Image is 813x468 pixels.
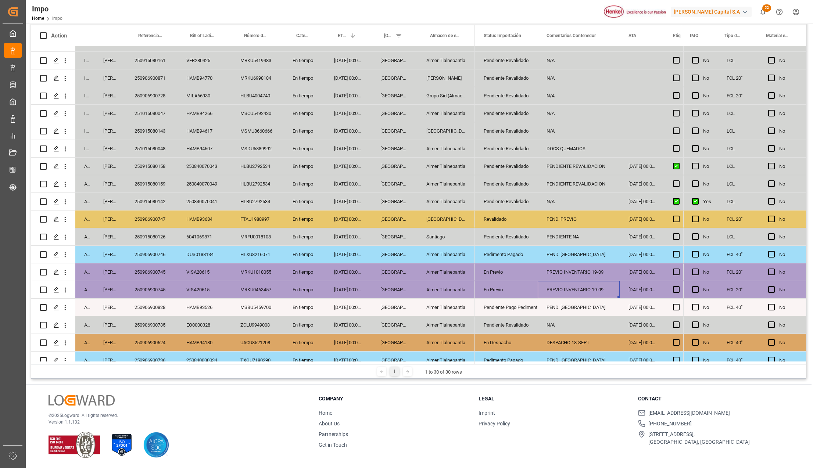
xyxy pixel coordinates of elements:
[126,281,178,298] div: 250906900745
[683,299,806,316] div: Press SPACE to select this row.
[31,69,475,87] div: Press SPACE to select this row.
[284,140,325,157] div: En tiempo
[178,228,232,245] div: 6041069871
[126,299,178,316] div: 250906900828
[718,193,759,210] div: LCL
[538,263,620,281] div: PREVIO INVENTARIO 19-09
[31,52,475,69] div: Press SPACE to select this row.
[319,431,348,437] a: Partnerships
[325,263,372,281] div: [DATE] 00:00:00
[325,334,372,351] div: [DATE] 00:00:00
[683,52,806,69] div: Press SPACE to select this row.
[372,263,418,281] div: [GEOGRAPHIC_DATA]
[178,122,232,140] div: HAMB94617
[628,33,636,38] span: ATA
[126,105,178,122] div: 251015080047
[718,140,759,157] div: LCL
[479,421,510,426] a: Privacy Policy
[232,334,284,351] div: UACU8521208
[94,246,126,263] div: [PERSON_NAME]
[178,175,232,192] div: 250840070049
[538,299,620,316] div: PEND. [GEOGRAPHIC_DATA]
[178,263,232,281] div: VISA20615
[418,228,475,245] div: Santiago
[538,175,620,192] div: PENDIENTE REVALIDACION
[75,193,94,210] div: Arrived
[232,87,284,104] div: HLBU4004740
[319,410,332,416] a: Home
[683,69,806,87] div: Press SPACE to select this row.
[538,281,620,298] div: PREVIO INVENTARIO 19-09
[126,122,178,140] div: 250915080143
[479,410,495,416] a: Imprint
[718,105,759,122] div: LCL
[620,316,664,334] div: [DATE] 00:00:00
[372,281,418,298] div: [GEOGRAPHIC_DATA]
[755,4,771,20] button: show 52 new notifications
[232,228,284,245] div: MRFU0018108
[94,352,126,369] div: [PERSON_NAME]
[75,87,94,104] div: In progress
[126,334,178,351] div: 250906900624
[232,316,284,334] div: ZCLU9949008
[325,52,372,69] div: [DATE] 00:00:00
[372,158,418,175] div: [GEOGRAPHIC_DATA]
[31,158,475,175] div: Press SPACE to select this row.
[372,69,418,87] div: [GEOGRAPHIC_DATA]
[75,352,94,369] div: Arrived
[683,281,806,299] div: Press SPACE to select this row.
[620,263,664,281] div: [DATE] 00:00:00
[94,87,126,104] div: [PERSON_NAME]
[325,228,372,245] div: [DATE] 00:00:00
[31,299,475,316] div: Press SPACE to select this row.
[671,5,755,19] button: [PERSON_NAME] Capital S.A
[325,281,372,298] div: [DATE] 00:00:00
[126,87,178,104] div: 250906900728
[683,175,806,193] div: Press SPACE to select this row.
[484,33,521,38] span: Status Importación
[325,299,372,316] div: [DATE] 00:00:00
[126,52,178,69] div: 250915080161
[143,432,169,458] img: AICPA SOC
[538,105,620,122] div: N/A
[620,193,664,210] div: [DATE] 00:00:00
[284,316,325,334] div: En tiempo
[718,69,759,87] div: FCL 20"
[126,316,178,334] div: 250906900735
[779,105,797,122] div: No
[31,263,475,281] div: Press SPACE to select this row.
[284,52,325,69] div: En tiempo
[484,87,529,104] div: Pendiente Revalidado
[418,158,475,175] div: Almer Tlalnepantla
[232,69,284,87] div: MRKU6998184
[51,32,67,39] div: Action
[284,69,325,87] div: En tiempo
[178,158,232,175] div: 250840070043
[325,175,372,192] div: [DATE] 00:00:00
[620,210,664,228] div: [DATE] 00:00:00
[178,193,232,210] div: 250840070041
[284,263,325,281] div: En tiempo
[178,316,232,334] div: EO0000328
[718,281,759,298] div: FCL 20"
[232,210,284,228] div: FTAU1988997
[178,210,232,228] div: HAMB93684
[284,246,325,263] div: En tiempo
[296,33,310,38] span: Categoría
[620,334,664,351] div: [DATE] 00:00:00
[232,352,284,369] div: TXGU7180290
[418,210,475,228] div: [GEOGRAPHIC_DATA]
[718,299,759,316] div: FCL 40"
[284,299,325,316] div: En tiempo
[718,175,759,192] div: LCL
[109,432,135,458] img: ISO 27001 Certification
[418,140,475,157] div: Almer Tlalnepantla
[94,299,126,316] div: [PERSON_NAME]
[703,123,709,140] div: No
[418,193,475,210] div: Almer Tlalnepantla
[94,140,126,157] div: [PERSON_NAME]
[538,334,620,351] div: DESPACHO 18-SEPT
[126,263,178,281] div: 250906900745
[94,210,126,228] div: [PERSON_NAME]
[779,87,797,104] div: No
